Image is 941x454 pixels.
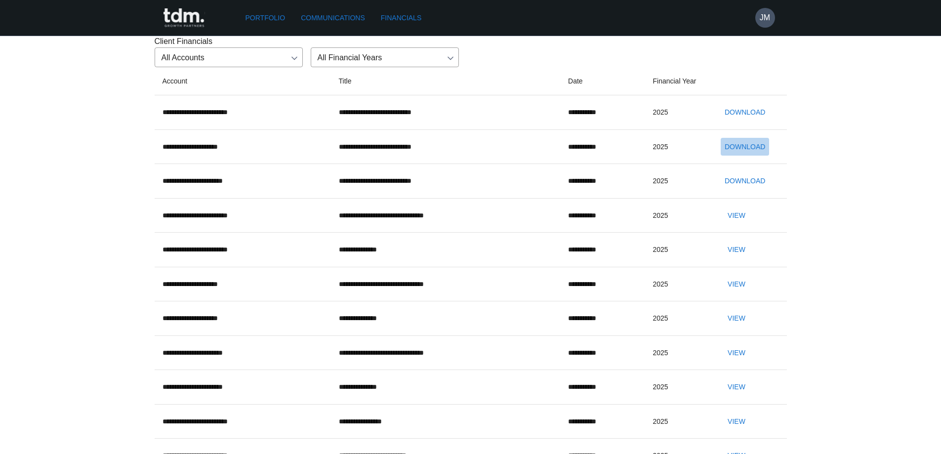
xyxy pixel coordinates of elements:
[721,413,752,431] button: View
[721,275,752,293] button: View
[645,164,712,199] td: 2025
[155,36,787,47] p: Client Financials
[645,335,712,370] td: 2025
[645,370,712,405] td: 2025
[155,67,331,95] th: Account
[645,95,712,130] td: 2025
[721,378,752,396] button: View
[560,67,645,95] th: Date
[721,309,752,328] button: View
[645,301,712,336] td: 2025
[297,9,369,27] a: Communications
[377,9,425,27] a: Financials
[721,241,752,259] button: View
[645,267,712,301] td: 2025
[645,67,712,95] th: Financial Year
[721,206,752,225] button: View
[760,12,770,24] h6: JM
[645,129,712,164] td: 2025
[645,198,712,233] td: 2025
[645,404,712,439] td: 2025
[721,103,769,122] button: Download
[755,8,775,28] button: JM
[331,67,561,95] th: Title
[645,233,712,267] td: 2025
[721,172,769,190] button: Download
[242,9,289,27] a: Portfolio
[311,47,459,67] div: All Financial Years
[721,344,752,362] button: View
[155,47,303,67] div: All Accounts
[721,138,769,156] button: Download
